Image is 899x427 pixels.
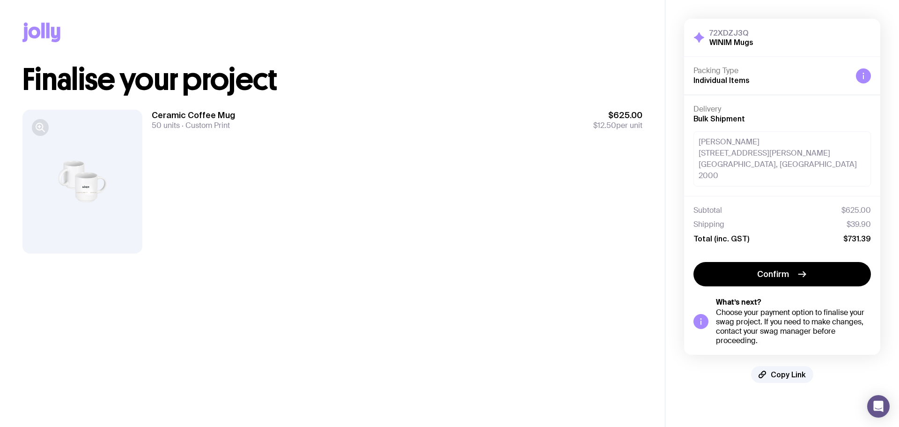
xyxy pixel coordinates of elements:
[843,234,871,243] span: $731.39
[709,28,753,37] h3: 72XDZJ3Q
[693,262,871,286] button: Confirm
[693,234,749,243] span: Total (inc. GST)
[180,120,230,130] span: Custom Print
[771,370,806,379] span: Copy Link
[709,37,753,47] h2: WINIM Mugs
[693,131,871,187] div: [PERSON_NAME] [STREET_ADDRESS][PERSON_NAME] [GEOGRAPHIC_DATA], [GEOGRAPHIC_DATA] 2000
[716,308,871,345] div: Choose your payment option to finalise your swag project. If you need to make changes, contact yo...
[152,110,235,121] h3: Ceramic Coffee Mug
[593,121,642,130] span: per unit
[693,114,745,123] span: Bulk Shipment
[693,76,750,84] span: Individual Items
[847,220,871,229] span: $39.90
[841,206,871,215] span: $625.00
[867,395,890,418] div: Open Intercom Messenger
[693,66,848,75] h4: Packing Type
[757,269,789,280] span: Confirm
[716,298,871,307] h5: What’s next?
[693,206,722,215] span: Subtotal
[152,120,180,130] span: 50 units
[693,220,724,229] span: Shipping
[593,120,616,130] span: $12.50
[693,105,871,114] h4: Delivery
[22,65,642,95] h1: Finalise your project
[751,366,813,383] button: Copy Link
[593,110,642,121] span: $625.00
